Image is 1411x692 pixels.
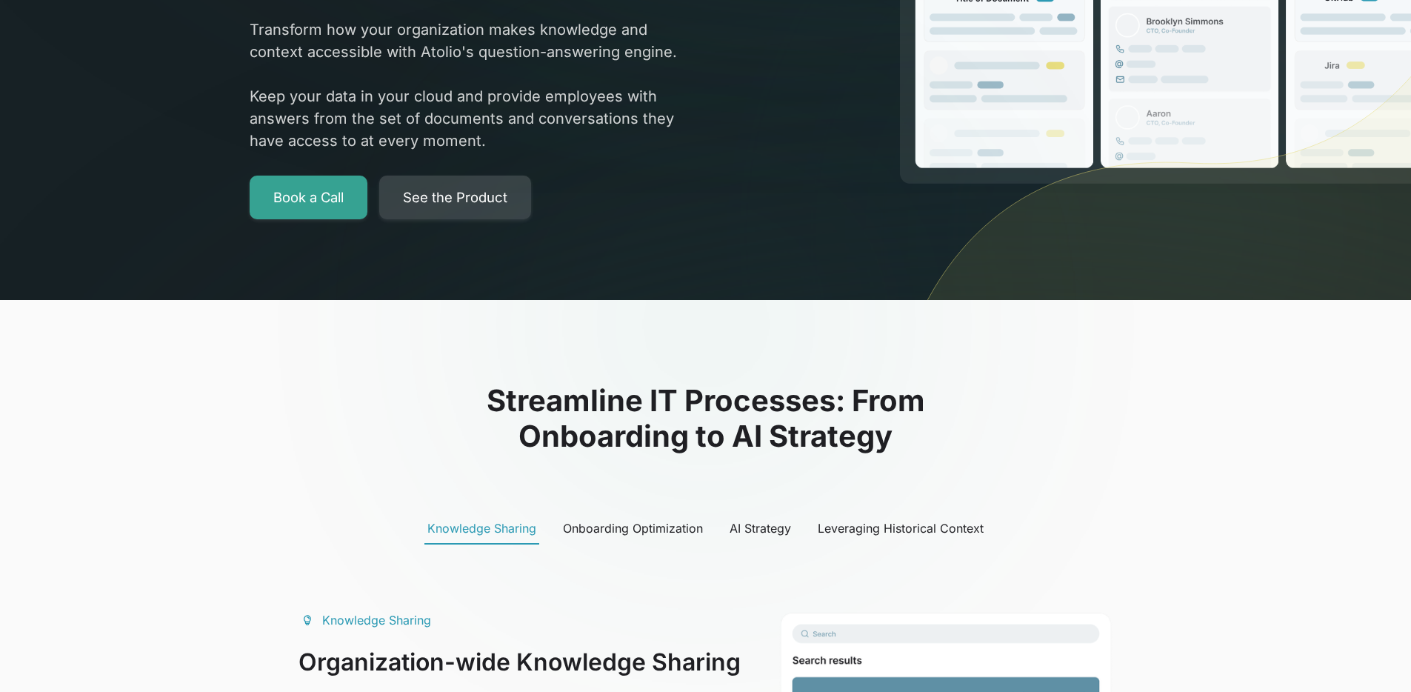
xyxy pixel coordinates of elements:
[298,647,743,678] h3: Organization-wide Knowledge Sharing
[379,176,531,220] a: See the Product
[322,611,431,629] div: Knowledge Sharing
[250,19,685,152] p: Transform how your organization makes knowledge and context accessible with Atolio's question-ans...
[563,519,703,537] div: Onboarding Optimization
[250,176,367,220] a: Book a Call
[730,519,791,537] div: AI Strategy
[818,519,984,537] div: Leveraging Historical Context
[427,519,536,537] div: Knowledge Sharing
[232,383,1180,454] h2: Streamline IT Processes: From Onboarding to AI Strategy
